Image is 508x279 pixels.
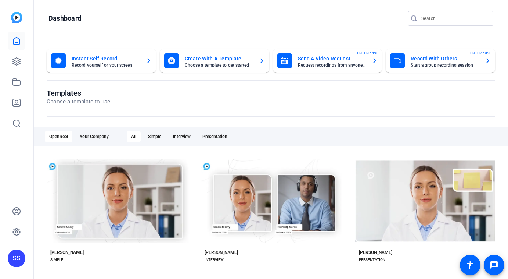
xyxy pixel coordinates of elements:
mat-icon: accessibility [466,261,475,269]
mat-card-title: Instant Self Record [72,54,140,63]
img: blue-gradient.svg [11,12,22,23]
div: [PERSON_NAME] [50,250,84,255]
div: [PERSON_NAME] [359,250,392,255]
div: SS [8,250,25,267]
div: Your Company [75,131,113,142]
span: ENTERPRISE [470,50,491,56]
mat-card-subtitle: Request recordings from anyone, anywhere [298,63,366,67]
button: Create With A TemplateChoose a template to get started [160,49,269,73]
div: SIMPLE [50,257,63,263]
div: All [127,131,141,142]
h1: Templates [47,89,110,98]
div: PRESENTATION [359,257,385,263]
button: Send A Video RequestRequest recordings from anyone, anywhereENTERPRISE [273,49,382,73]
span: ENTERPRISE [357,50,378,56]
mat-card-title: Send A Video Request [298,54,366,63]
mat-card-title: Record With Others [411,54,479,63]
mat-card-subtitle: Choose a template to get started [185,63,253,67]
h1: Dashboard [48,14,81,23]
p: Choose a template to use [47,98,110,106]
mat-card-subtitle: Start a group recording session [411,63,479,67]
button: Instant Self RecordRecord yourself or your screen [47,49,156,73]
input: Search [421,14,487,23]
div: Presentation [198,131,232,142]
mat-card-subtitle: Record yourself or your screen [72,63,140,67]
div: INTERVIEW [205,257,224,263]
div: OpenReel [45,131,72,142]
div: Interview [169,131,195,142]
div: [PERSON_NAME] [205,250,238,255]
mat-card-title: Create With A Template [185,54,253,63]
mat-icon: message [490,261,498,269]
div: Simple [144,131,166,142]
button: Record With OthersStart a group recording sessionENTERPRISE [386,49,495,73]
